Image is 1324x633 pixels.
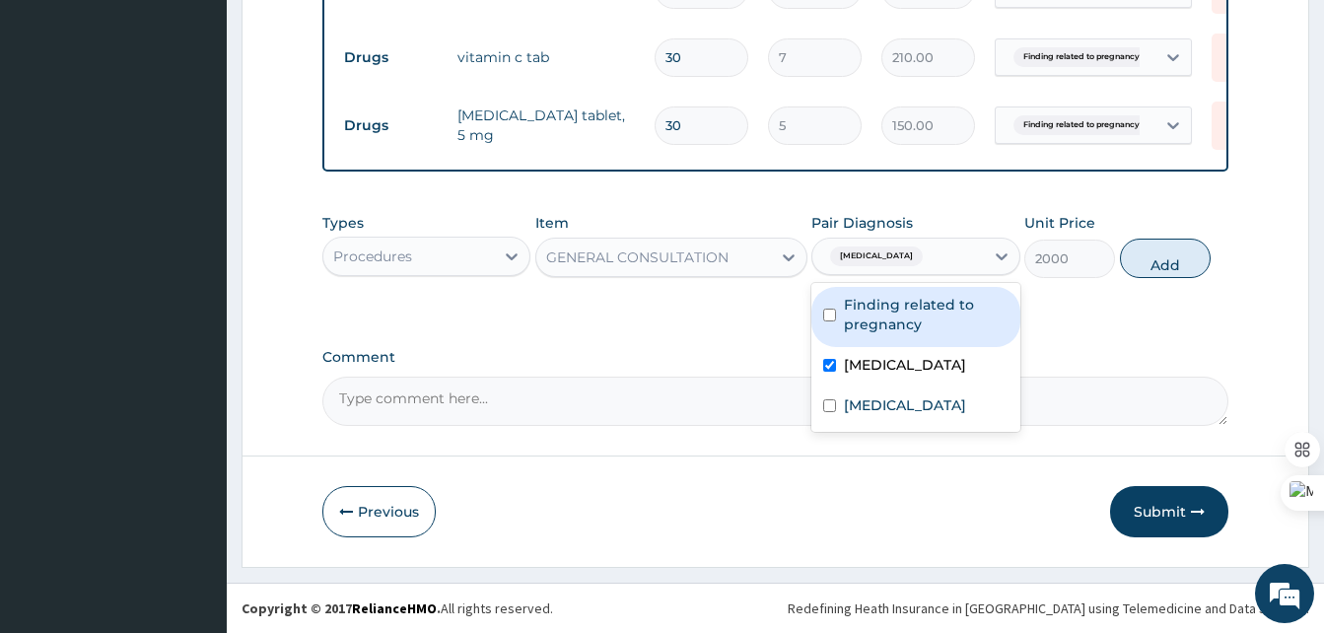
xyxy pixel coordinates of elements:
[788,598,1309,618] div: Redefining Heath Insurance in [GEOGRAPHIC_DATA] using Telemedicine and Data Science!
[227,583,1324,633] footer: All rights reserved.
[844,395,966,415] label: [MEDICAL_DATA]
[844,355,966,375] label: [MEDICAL_DATA]
[1110,486,1228,537] button: Submit
[535,213,569,233] label: Item
[334,107,448,144] td: Drugs
[1013,47,1150,67] span: Finding related to pregnancy
[114,190,272,389] span: We're online!
[322,215,364,232] label: Types
[1024,213,1095,233] label: Unit Price
[242,599,441,617] strong: Copyright © 2017 .
[333,246,412,266] div: Procedures
[103,110,331,136] div: Chat with us now
[844,295,1008,334] label: Finding related to pregnancy
[830,246,923,266] span: [MEDICAL_DATA]
[334,39,448,76] td: Drugs
[322,486,436,537] button: Previous
[36,99,80,148] img: d_794563401_company_1708531726252_794563401
[1120,239,1211,278] button: Add
[1013,115,1150,135] span: Finding related to pregnancy
[448,96,645,155] td: [MEDICAL_DATA] tablet, 5 mg
[322,349,1228,366] label: Comment
[811,213,913,233] label: Pair Diagnosis
[448,37,645,77] td: vitamin c tab
[352,599,437,617] a: RelianceHMO
[546,247,729,267] div: GENERAL CONSULTATION
[10,423,376,492] textarea: Type your message and hit 'Enter'
[323,10,371,57] div: Minimize live chat window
